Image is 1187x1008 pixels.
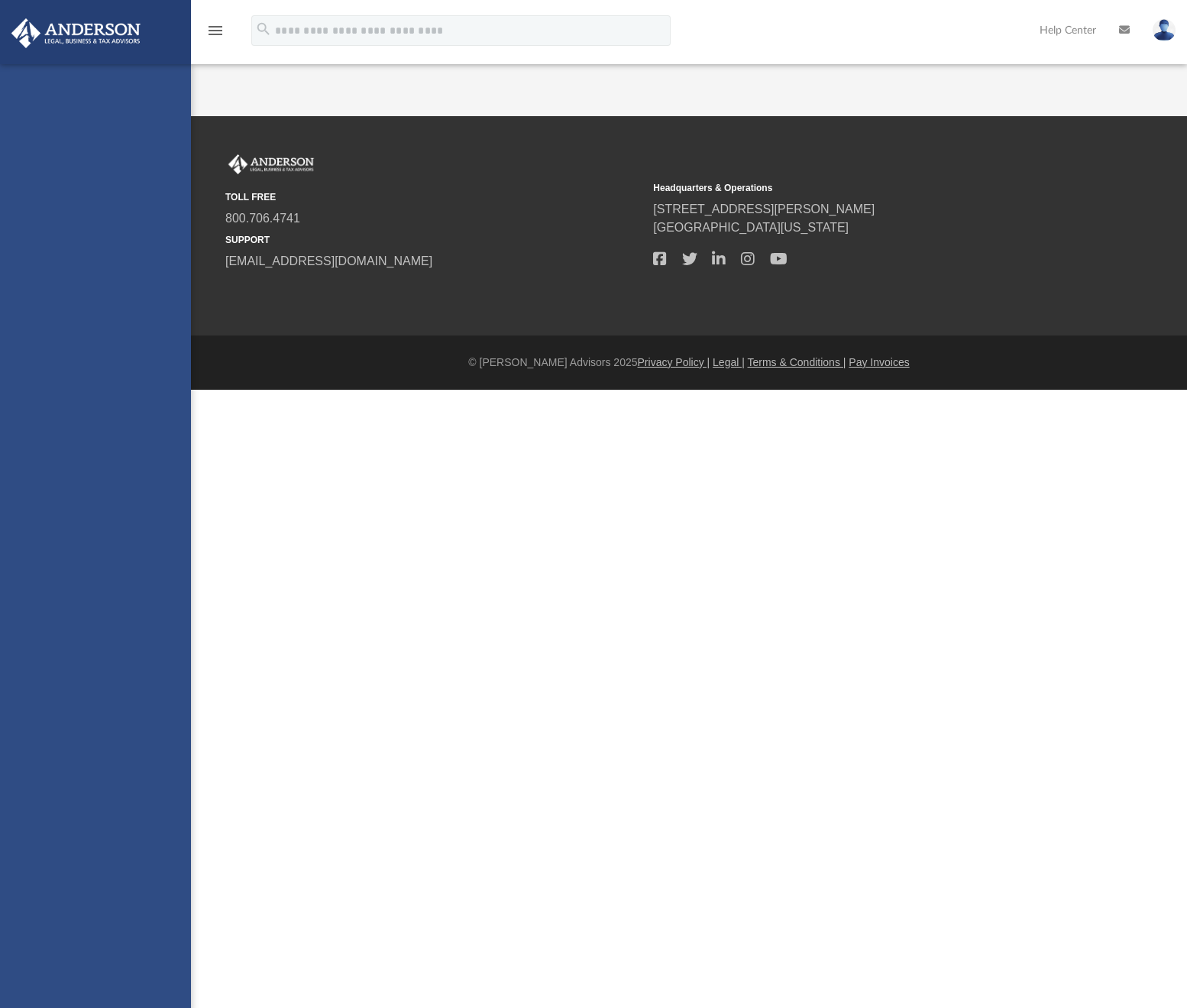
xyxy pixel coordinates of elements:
[225,212,300,225] a: 800.706.4741
[225,190,642,204] small: TOLL FREE
[225,254,432,267] a: [EMAIL_ADDRESS][DOMAIN_NAME]
[748,356,846,368] a: Terms & Conditions |
[206,21,225,40] i: menu
[7,18,145,48] img: Anderson Advisors Platinum Portal
[638,356,710,368] a: Privacy Policy |
[255,21,272,37] i: search
[225,154,317,174] img: Anderson Advisors Platinum Portal
[849,356,909,368] a: Pay Invoices
[225,233,642,247] small: SUPPORT
[191,355,1187,371] div: © [PERSON_NAME] Advisors 2025
[1153,19,1176,41] img: User Pic
[653,203,875,216] a: [STREET_ADDRESS][PERSON_NAME]
[653,181,1070,195] small: Headquarters & Operations
[713,356,745,368] a: Legal |
[206,29,225,40] a: menu
[653,221,849,234] a: [GEOGRAPHIC_DATA][US_STATE]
